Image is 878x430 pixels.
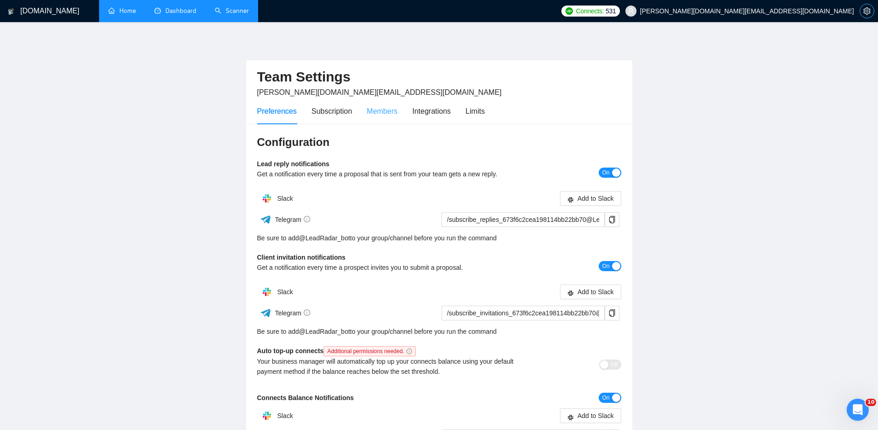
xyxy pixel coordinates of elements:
img: hpQkSZIkSZIkSZIkSZIkSZIkSZIkSZIkSZIkSZIkSZIkSZIkSZIkSZIkSZIkSZIkSZIkSZIkSZIkSZIkSZIkSZIkSZIkSZIkS... [258,283,276,301]
img: upwork-logo.png [566,7,573,15]
button: slackAdd to Slack [560,191,621,206]
span: Off [611,360,618,370]
span: info-circle [304,216,310,222]
div: Integrations [412,105,451,117]
span: 10 [866,399,876,406]
span: Slack [277,288,293,296]
span: Slack [277,195,293,202]
div: Members [367,105,398,117]
a: homeHome [108,7,136,15]
iframe: Intercom live chat [847,399,869,421]
span: Connects: [576,6,604,16]
span: copy [605,309,619,317]
div: Preferences [257,105,297,117]
span: On [602,168,609,178]
img: hpQkSZIkSZIkSZIkSZIkSZIkSZIkSZIkSZIkSZIkSZIkSZIkSZIkSZIkSZIkSZIkSZIkSZIkSZIkSZIkSZIkSZIkSZIkSZIkS... [258,407,276,425]
span: user [628,8,634,14]
b: Auto top-up connects [257,347,419,354]
div: Your business manager will automatically top up your connects balance using your default payment ... [257,356,530,377]
a: @LeadRadar_bot [299,326,350,337]
button: copy [605,212,619,227]
span: Add to Slack [577,411,614,421]
span: copy [605,216,619,223]
div: Get a notification every time a prospect invites you to submit a proposal. [257,262,530,273]
h3: Configuration [257,135,621,150]
h2: Team Settings [257,68,621,87]
button: copy [605,306,619,320]
span: 531 [606,6,616,16]
div: Be sure to add to your group/channel before you run the command [257,326,621,337]
span: Slack [277,412,293,419]
button: setting [860,4,874,18]
span: Add to Slack [577,287,614,297]
a: setting [860,7,874,15]
span: Telegram [275,309,310,317]
div: Limits [466,105,485,117]
button: slackAdd to Slack [560,408,621,423]
button: slackAdd to Slack [560,285,621,299]
img: ww3wtPAAAAAElFTkSuQmCC [260,307,271,319]
span: On [602,393,609,403]
span: slack [567,413,574,420]
div: Get a notification every time a proposal that is sent from your team gets a new reply. [257,169,530,179]
span: slack [567,290,574,296]
span: [PERSON_NAME][DOMAIN_NAME][EMAIL_ADDRESS][DOMAIN_NAME] [257,88,502,96]
img: logo [8,4,14,19]
b: Connects Balance Notifications [257,394,354,401]
div: Be sure to add to your group/channel before you run the command [257,233,621,243]
img: hpQkSZIkSZIkSZIkSZIkSZIkSZIkSZIkSZIkSZIkSZIkSZIkSZIkSZIkSZIkSZIkSZIkSZIkSZIkSZIkSZIkSZIkSZIkSZIkS... [258,189,276,208]
img: ww3wtPAAAAAElFTkSuQmCC [260,214,271,225]
span: slack [567,196,574,203]
span: Additional permissions needed. [324,346,416,356]
div: Subscription [312,105,352,117]
b: Client invitation notifications [257,254,346,261]
span: Telegram [275,216,310,223]
span: On [602,261,609,271]
span: info-circle [304,309,310,316]
a: @LeadRadar_bot [299,233,350,243]
b: Lead reply notifications [257,160,330,168]
span: setting [860,7,874,15]
span: info-circle [407,349,412,354]
a: dashboardDashboard [154,7,196,15]
span: Add to Slack [577,193,614,203]
a: searchScanner [215,7,249,15]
